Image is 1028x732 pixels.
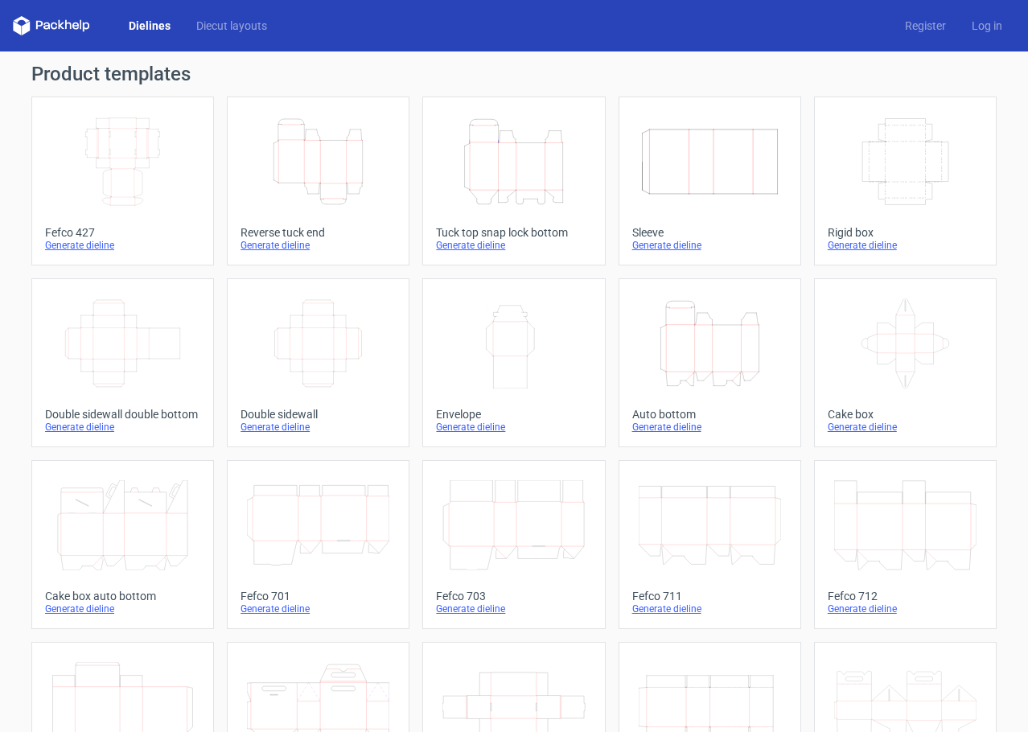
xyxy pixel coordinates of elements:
[619,460,801,629] a: Fefco 711Generate dieline
[45,226,200,239] div: Fefco 427
[436,408,591,421] div: Envelope
[828,421,983,434] div: Generate dieline
[241,239,396,252] div: Generate dieline
[814,97,997,265] a: Rigid boxGenerate dieline
[241,421,396,434] div: Generate dieline
[45,602,200,615] div: Generate dieline
[436,226,591,239] div: Tuck top snap lock bottom
[436,239,591,252] div: Generate dieline
[828,590,983,602] div: Fefco 712
[45,408,200,421] div: Double sidewall double bottom
[227,460,409,629] a: Fefco 701Generate dieline
[959,18,1015,34] a: Log in
[632,421,787,434] div: Generate dieline
[31,460,214,629] a: Cake box auto bottomGenerate dieline
[116,18,183,34] a: Dielines
[828,408,983,421] div: Cake box
[436,421,591,434] div: Generate dieline
[227,278,409,447] a: Double sidewallGenerate dieline
[632,239,787,252] div: Generate dieline
[436,590,591,602] div: Fefco 703
[227,97,409,265] a: Reverse tuck endGenerate dieline
[814,278,997,447] a: Cake boxGenerate dieline
[31,278,214,447] a: Double sidewall double bottomGenerate dieline
[422,97,605,265] a: Tuck top snap lock bottomGenerate dieline
[892,18,959,34] a: Register
[436,602,591,615] div: Generate dieline
[31,64,997,84] h1: Product templates
[814,460,997,629] a: Fefco 712Generate dieline
[45,590,200,602] div: Cake box auto bottom
[241,408,396,421] div: Double sidewall
[828,226,983,239] div: Rigid box
[241,226,396,239] div: Reverse tuck end
[828,602,983,615] div: Generate dieline
[619,278,801,447] a: Auto bottomGenerate dieline
[828,239,983,252] div: Generate dieline
[619,97,801,265] a: SleeveGenerate dieline
[241,590,396,602] div: Fefco 701
[31,97,214,265] a: Fefco 427Generate dieline
[422,278,605,447] a: EnvelopeGenerate dieline
[632,590,787,602] div: Fefco 711
[183,18,280,34] a: Diecut layouts
[45,421,200,434] div: Generate dieline
[241,602,396,615] div: Generate dieline
[45,239,200,252] div: Generate dieline
[632,408,787,421] div: Auto bottom
[422,460,605,629] a: Fefco 703Generate dieline
[632,602,787,615] div: Generate dieline
[632,226,787,239] div: Sleeve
